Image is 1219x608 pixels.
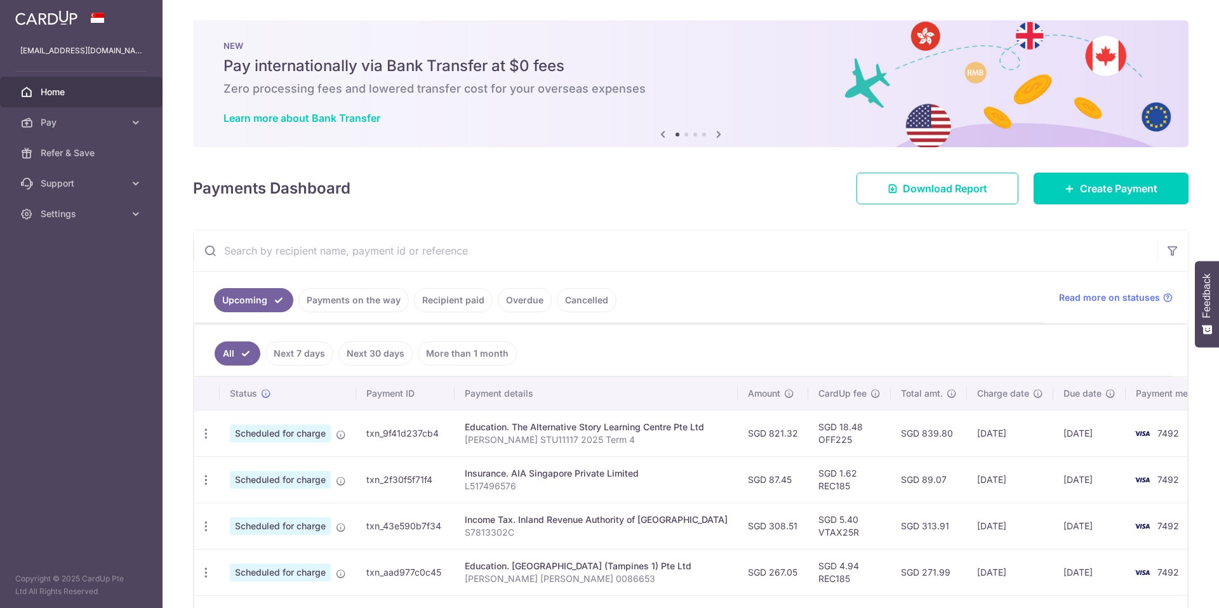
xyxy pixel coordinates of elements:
a: Create Payment [1034,173,1189,204]
span: Home [41,86,124,98]
a: Learn more about Bank Transfer [223,112,380,124]
a: Next 7 days [265,341,333,366]
span: Charge date [977,387,1029,400]
span: Pay [41,116,124,129]
td: SGD 271.99 [891,549,967,595]
td: SGD 267.05 [738,549,808,595]
div: Income Tax. Inland Revenue Authority of [GEOGRAPHIC_DATA] [465,513,728,526]
td: SGD 18.48 OFF225 [808,410,891,456]
span: Support [41,177,124,190]
span: Due date [1063,387,1102,400]
span: CardUp fee [818,387,867,400]
td: [DATE] [1053,456,1126,503]
a: Download Report [856,173,1018,204]
span: 7492 [1157,520,1179,531]
td: [DATE] [967,503,1053,549]
span: Read more on statuses [1059,291,1160,304]
td: SGD 89.07 [891,456,967,503]
td: SGD 308.51 [738,503,808,549]
span: Scheduled for charge [230,425,331,442]
td: SGD 4.94 REC185 [808,549,891,595]
div: Education. [GEOGRAPHIC_DATA] (Tampines 1) Pte Ltd [465,560,728,572]
p: NEW [223,41,1158,51]
input: Search by recipient name, payment id or reference [194,230,1157,271]
td: [DATE] [967,549,1053,595]
td: SGD 87.45 [738,456,808,503]
td: [DATE] [967,410,1053,456]
img: Bank Card [1129,426,1155,441]
td: SGD 1.62 REC185 [808,456,891,503]
span: 7492 [1157,474,1179,485]
h5: Pay internationally via Bank Transfer at $0 fees [223,56,1158,76]
a: All [215,341,260,366]
div: Education. The Alternative Story Learning Centre Pte Ltd [465,421,728,433]
a: Cancelled [557,288,616,312]
span: Total amt. [901,387,943,400]
h6: Zero processing fees and lowered transfer cost for your overseas expenses [223,81,1158,96]
td: txn_43e590b7f34 [356,503,455,549]
span: 7492 [1157,428,1179,439]
th: Payment ID [356,377,455,410]
td: txn_aad977c0c45 [356,549,455,595]
td: SGD 821.32 [738,410,808,456]
span: Scheduled for charge [230,471,331,489]
img: CardUp [15,10,77,25]
td: SGD 839.80 [891,410,967,456]
a: More than 1 month [418,341,517,366]
p: S7813302C [465,526,728,539]
p: L517496576 [465,480,728,492]
img: Bank transfer banner [193,20,1189,147]
div: Insurance. AIA Singapore Private Limited [465,467,728,480]
a: Next 30 days [338,341,413,366]
a: Read more on statuses [1059,291,1173,304]
img: Bank Card [1129,519,1155,534]
a: Payments on the way [298,288,409,312]
span: Create Payment [1080,181,1157,196]
span: Amount [748,387,780,400]
p: [EMAIL_ADDRESS][DOMAIN_NAME] [20,44,142,57]
a: Upcoming [214,288,293,312]
td: [DATE] [1053,503,1126,549]
td: [DATE] [1053,549,1126,595]
th: Payment details [455,377,738,410]
p: [PERSON_NAME] STU11117 2025 Term 4 [465,433,728,446]
span: Scheduled for charge [230,517,331,535]
span: Feedback [1201,274,1213,318]
span: Refer & Save [41,147,124,159]
span: Scheduled for charge [230,564,331,581]
td: [DATE] [967,456,1053,503]
button: Feedback - Show survey [1195,261,1219,347]
td: txn_9f41d237cb4 [356,410,455,456]
img: Bank Card [1129,565,1155,580]
td: txn_2f30f5f71f4 [356,456,455,503]
span: Download Report [903,181,987,196]
p: [PERSON_NAME] [PERSON_NAME] 0086653 [465,572,728,585]
img: Bank Card [1129,472,1155,487]
a: Overdue [498,288,552,312]
span: Settings [41,208,124,220]
td: [DATE] [1053,410,1126,456]
a: Recipient paid [414,288,493,312]
td: SGD 313.91 [891,503,967,549]
span: 7492 [1157,567,1179,578]
h4: Payments Dashboard [193,177,350,200]
td: SGD 5.40 VTAX25R [808,503,891,549]
span: Status [230,387,257,400]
